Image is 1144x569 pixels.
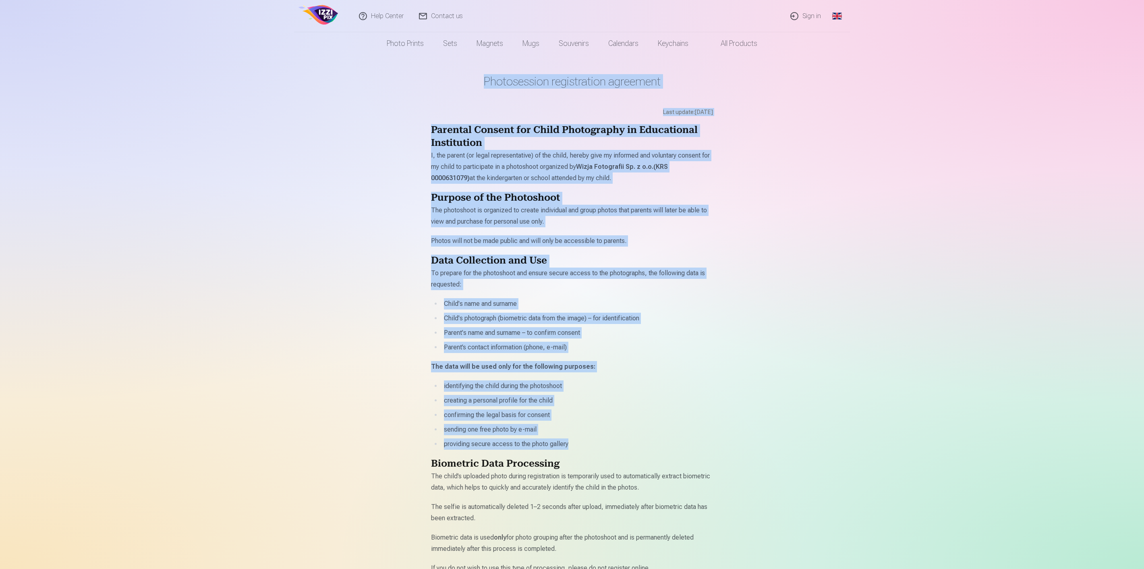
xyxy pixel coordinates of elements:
[431,150,713,184] p: I, the parent (or legal representative) of the child, hereby give my informed and voluntary conse...
[431,255,713,268] h2: Data Collection and Use
[441,380,713,392] li: identifying the child during the photoshoot
[431,268,713,290] p: To prepare for the photoshoot and ensure secure access to the photographs, the following data is ...
[441,327,713,338] li: Parent's name and surname – to confirm consent
[431,363,595,370] strong: The data will be used only for the following purposes:
[297,3,340,29] img: /p1
[648,32,698,55] a: Keychains
[431,458,713,471] h2: Biometric Data Processing
[431,532,713,554] p: Biometric data is used for photo grouping after the photoshoot and is permanently deleted immedia...
[431,192,713,205] h2: Purpose of the Photoshoot
[441,424,713,435] li: sending one free photo by e-mail
[494,534,506,541] strong: only
[377,32,433,55] a: Photo prints
[441,342,713,353] li: Parent’s contact information (phone, e-mail)
[441,409,713,421] li: confirming the legal basis for consent
[441,313,713,324] li: Child's photograph (biometric data from the image) – for identification
[467,32,513,55] a: Magnets
[431,205,713,227] p: The photoshoot is organized to create individual and group photos that parents will later be able...
[431,124,713,150] h2: Parental Consent for Child Photography in Educational Institution
[441,298,713,309] li: Child's name and surname
[431,501,713,524] p: The selfie is automatically deleted 1–2 seconds after upload, immediately after biometric data ha...
[433,32,467,55] a: Sets
[549,32,599,55] a: Souvenirs
[431,108,713,116] div: Last update : [DATE]
[431,471,713,493] p: The child’s uploaded photo during registration is temporarily used to automatically extract biome...
[513,32,549,55] a: Mugs
[698,32,767,55] a: All products
[431,235,713,247] p: Photos will not be made public and will only be accessible to parents.
[599,32,648,55] a: Calendars
[441,395,713,406] li: creating a personal profile for the child
[441,438,713,450] li: providing secure access to the photo gallery
[431,74,713,89] h1: Photosession registration agreement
